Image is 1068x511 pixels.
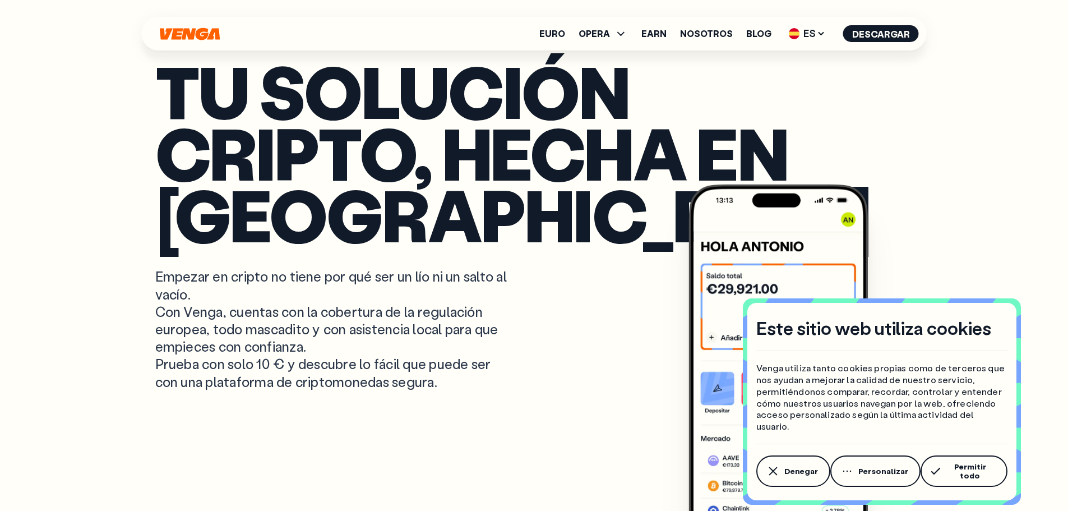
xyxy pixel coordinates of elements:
svg: Inicio [159,27,221,40]
a: Earn [641,29,667,38]
span: ES [785,25,830,43]
span: Personalizar [858,467,908,476]
button: Permitir todo [921,455,1007,487]
button: Denegar [756,455,830,487]
img: flag-es [789,28,800,39]
button: Personalizar [830,455,921,487]
a: Nosotros [680,29,733,38]
p: Tu solución cripto, hecha en [GEOGRAPHIC_DATA] [155,61,913,245]
h4: Este sitio web utiliza cookies [756,316,991,340]
button: Descargar [843,25,919,42]
span: Denegar [784,467,818,476]
p: Venga utiliza tanto cookies propias como de terceros que nos ayudan a mejorar la calidad de nuest... [756,362,1007,432]
span: OPERA [579,29,610,38]
span: OPERA [579,27,628,40]
span: Permitir todo [945,462,995,480]
a: Euro [539,29,565,38]
p: Empezar en cripto no tiene por qué ser un lío ni un salto al vacío. Con Venga, cuentas con la cob... [155,268,510,390]
a: Blog [746,29,771,38]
